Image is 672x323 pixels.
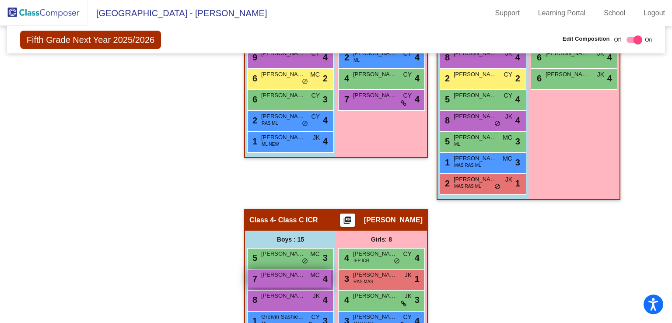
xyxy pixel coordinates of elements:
[340,214,355,227] button: Print Students Details
[645,36,652,44] span: On
[342,253,349,263] span: 4
[261,312,305,321] span: Greivin Sashiel [PERSON_NAME] [PERSON_NAME]
[454,183,481,190] span: MAS RAS ML
[353,291,397,300] span: [PERSON_NAME]
[262,120,278,126] span: RAS ML
[597,70,604,79] span: JK
[250,116,257,125] span: 2
[443,74,450,83] span: 2
[353,249,397,258] span: [PERSON_NAME]
[313,133,320,142] span: JK
[637,6,672,20] a: Logout
[353,91,397,100] span: [PERSON_NAME]
[504,70,512,79] span: CY
[403,70,412,79] span: CY
[505,112,512,121] span: JK
[353,70,397,79] span: [PERSON_NAME]
[342,95,349,104] span: 7
[546,70,589,79] span: [PERSON_NAME]
[323,72,328,85] span: 2
[336,231,427,248] div: Girls: 8
[302,120,308,127] span: do_not_disturb_alt
[250,274,257,284] span: 7
[250,137,257,146] span: 1
[454,70,497,79] span: [PERSON_NAME]
[261,112,305,121] span: [PERSON_NAME]
[311,312,320,322] span: CY
[494,183,500,190] span: do_not_disturb_alt
[531,6,593,20] a: Learning Portal
[394,258,400,265] span: do_not_disturb_alt
[454,162,481,169] span: MAS RAS ML
[443,179,450,188] span: 2
[313,291,320,301] span: JK
[454,112,497,121] span: [PERSON_NAME]
[515,93,520,106] span: 4
[353,270,397,279] span: [PERSON_NAME]
[403,91,412,100] span: CY
[353,257,369,264] span: IEP ICR
[403,312,412,322] span: CY
[454,91,497,100] span: [PERSON_NAME]
[515,177,520,190] span: 1
[274,216,318,225] span: - Class C ICR
[443,116,450,125] span: 8
[261,291,305,300] span: [PERSON_NAME] [PERSON_NAME]
[250,295,257,305] span: 8
[342,295,349,305] span: 4
[262,141,279,147] span: ML NEW
[353,278,373,285] span: RAS MAS
[535,53,542,62] span: 6
[494,120,500,127] span: do_not_disturb_alt
[261,249,305,258] span: [PERSON_NAME]
[353,312,397,321] span: [PERSON_NAME]
[415,251,420,264] span: 4
[87,6,267,20] span: [GEOGRAPHIC_DATA] - [PERSON_NAME]
[535,74,542,83] span: 6
[261,133,305,142] span: [PERSON_NAME]
[261,270,305,279] span: [PERSON_NAME] [PERSON_NAME]
[323,135,328,148] span: 4
[597,6,632,20] a: School
[405,270,412,280] span: JK
[443,53,450,62] span: 8
[311,91,320,100] span: CY
[607,51,612,64] span: 4
[405,291,412,301] span: JK
[503,154,512,163] span: MC
[310,249,320,259] span: MC
[415,72,420,85] span: 4
[342,274,349,284] span: 3
[415,272,420,285] span: 1
[323,251,328,264] span: 3
[443,95,450,104] span: 5
[364,216,423,225] span: [PERSON_NAME]
[250,253,257,263] span: 5
[515,135,520,148] span: 3
[302,258,308,265] span: do_not_disturb_alt
[342,74,349,83] span: 4
[563,35,610,43] span: Edit Composition
[443,137,450,146] span: 5
[342,53,349,62] span: 2
[261,70,305,79] span: [PERSON_NAME]
[597,49,604,58] span: JK
[515,51,520,64] span: 4
[515,114,520,127] span: 4
[415,93,420,106] span: 4
[310,70,320,79] span: MC
[353,57,360,63] span: ML
[323,93,328,106] span: 3
[515,72,520,85] span: 2
[403,249,412,259] span: CY
[614,36,621,44] span: Off
[454,154,497,163] span: [PERSON_NAME] Cholula
[250,74,257,83] span: 6
[261,91,305,100] span: [PERSON_NAME] [PERSON_NAME]
[505,49,512,58] span: JK
[302,78,308,85] span: do_not_disturb_alt
[403,49,412,58] span: CY
[250,95,257,104] span: 6
[415,293,420,306] span: 3
[311,112,320,121] span: CY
